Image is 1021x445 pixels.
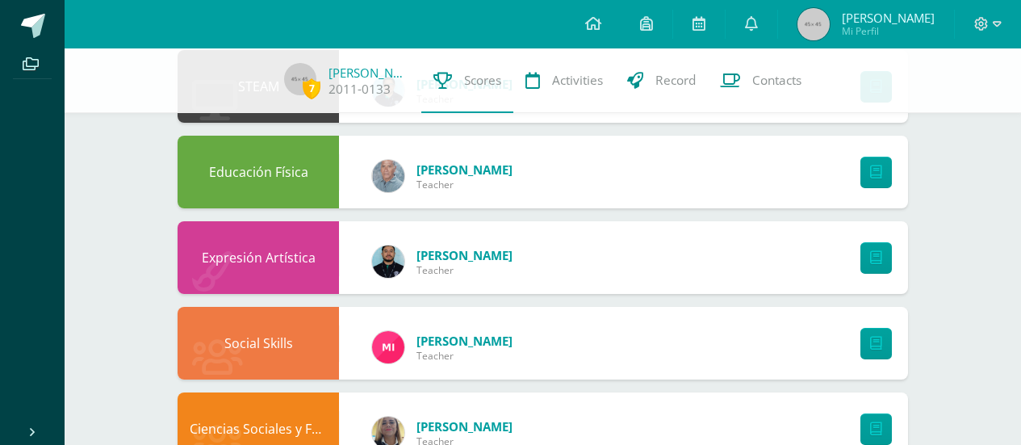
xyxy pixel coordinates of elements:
a: 2011-0133 [328,81,391,98]
img: 4256d6e89954888fb00e40decb141709.png [372,160,404,192]
span: [PERSON_NAME] [842,10,935,26]
span: 7 [303,78,320,99]
span: Scores [464,72,501,89]
a: Activities [513,48,615,113]
span: Teacher [416,349,513,363]
a: Record [615,48,708,113]
div: Educación Física [178,136,339,208]
img: 63ef49b70f225fbda378142858fbe819.png [372,331,404,363]
img: 45x45 [284,63,316,95]
a: [PERSON_NAME] [416,418,513,435]
img: 9f25a704c7e525b5c9fe1d8c113699e7.png [372,246,404,278]
a: Contacts [708,48,814,113]
span: Mi Perfil [842,24,935,38]
a: [PERSON_NAME] [416,162,513,178]
span: Contacts [752,72,801,89]
a: [PERSON_NAME] [416,247,513,263]
div: Expresión Artística [178,221,339,294]
div: Social Skills [178,307,339,380]
span: Record [655,72,696,89]
img: 45x45 [797,8,830,40]
span: Teacher [416,178,513,191]
a: [PERSON_NAME] [328,65,409,81]
span: Teacher [416,263,513,277]
span: Activities [552,72,603,89]
a: [PERSON_NAME] [416,333,513,349]
a: Scores [421,48,513,113]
